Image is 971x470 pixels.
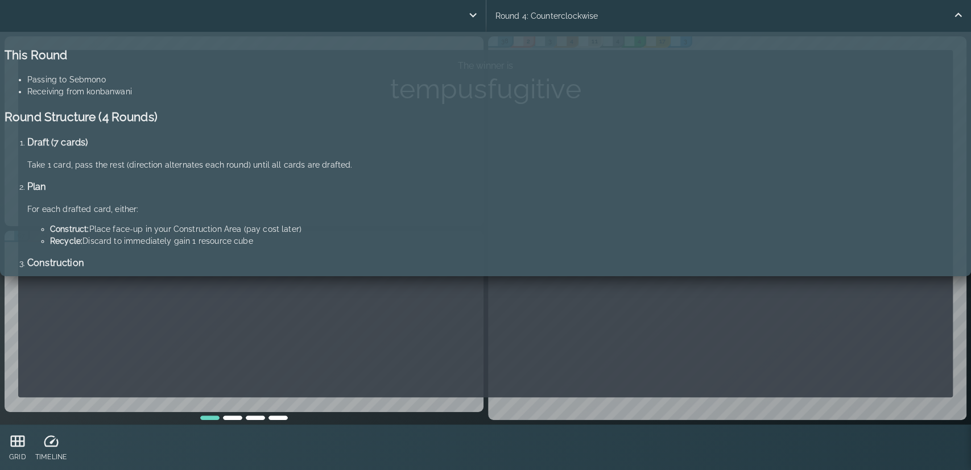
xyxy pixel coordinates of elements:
[27,74,966,86] li: Passing to Sebmono
[27,86,966,98] li: Receiving from konbanwani
[35,452,67,462] p: TIMELINE
[27,203,966,215] p: For each drafted card, either:
[27,256,966,271] h3: Construction
[27,180,966,194] h3: Plan
[27,159,966,171] p: Take 1 card, pass the rest (direction alternates each round) until all cards are drafted.
[50,235,966,247] li: Discard to immediately gain 1 resource cube
[5,108,966,126] h2: Round Structure (4 Rounds)
[50,236,82,246] strong: Recycle:
[5,46,966,64] h2: This Round
[50,224,89,234] strong: Construct:
[9,452,26,462] p: GRID
[27,136,966,150] h3: Draft (7 cards)
[50,223,966,235] li: Place face-up in your Construction Area (pay cost later)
